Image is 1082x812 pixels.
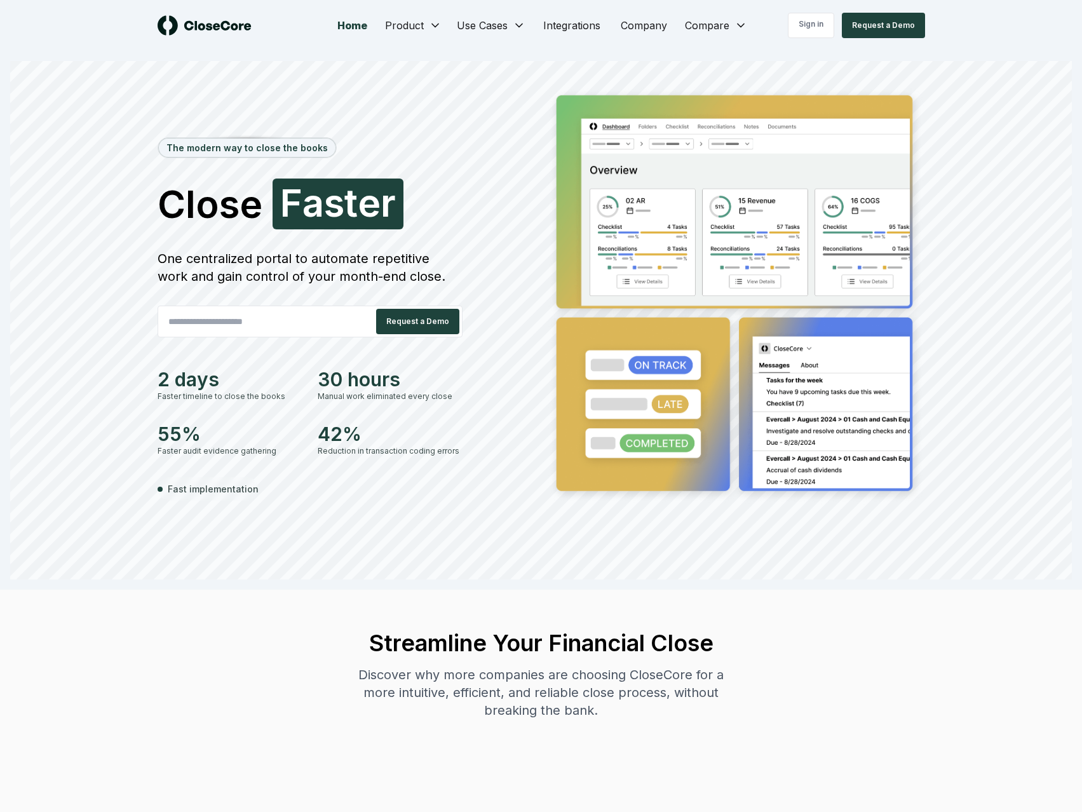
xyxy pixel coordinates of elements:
[280,184,302,222] span: F
[788,13,834,38] a: Sign in
[842,13,925,38] button: Request a Demo
[377,13,449,38] button: Product
[533,13,611,38] a: Integrations
[449,13,533,38] button: Use Cases
[358,184,381,222] span: e
[158,391,302,402] div: Faster timeline to close the books
[158,445,302,457] div: Faster audit evidence gathering
[347,666,736,719] div: Discover why more companies are choosing CloseCore for a more intuitive, efficient, and reliable ...
[158,423,302,445] div: 55%
[546,86,925,504] img: Jumbotron
[381,184,396,222] span: r
[158,368,302,391] div: 2 days
[318,445,463,457] div: Reduction in transaction coding errors
[376,309,459,334] button: Request a Demo
[318,368,463,391] div: 30 hours
[385,18,424,33] span: Product
[302,184,324,222] span: a
[318,391,463,402] div: Manual work eliminated every close
[677,13,755,38] button: Compare
[324,184,344,222] span: s
[158,15,252,36] img: logo
[347,630,736,656] h2: Streamline Your Financial Close
[611,13,677,38] a: Company
[685,18,729,33] span: Compare
[159,139,335,157] div: The modern way to close the books
[457,18,508,33] span: Use Cases
[327,13,377,38] a: Home
[158,250,463,285] div: One centralized portal to automate repetitive work and gain control of your month-end close.
[318,423,463,445] div: 42%
[168,482,259,496] span: Fast implementation
[158,185,262,223] span: Close
[344,184,358,222] span: t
